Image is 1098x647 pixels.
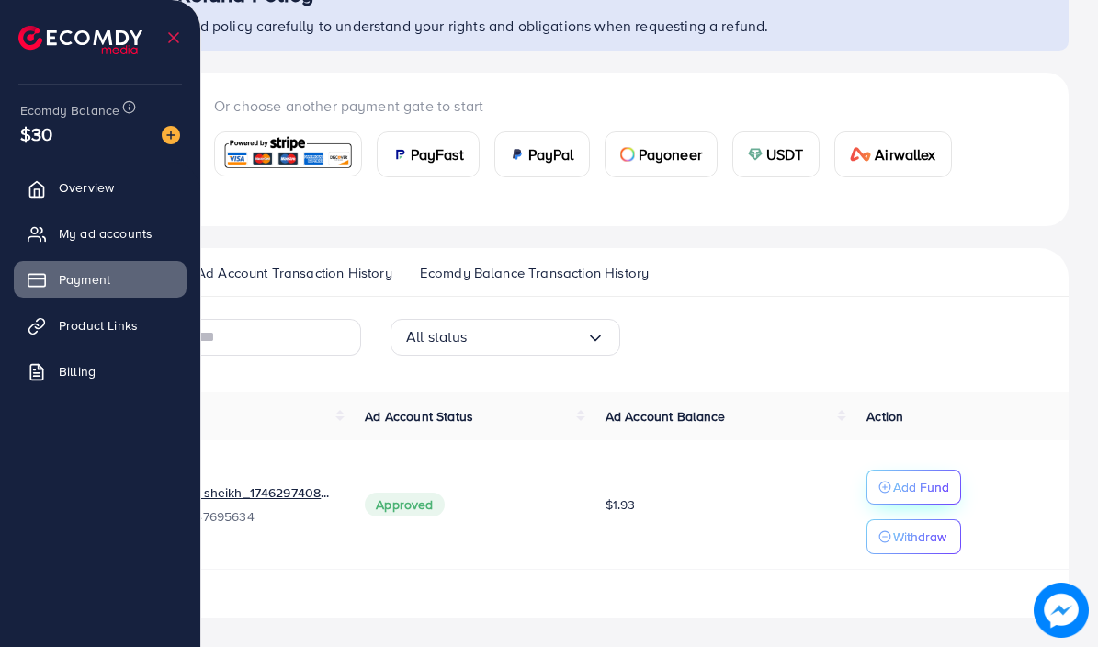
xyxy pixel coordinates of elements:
a: Overview [14,169,187,206]
img: image [162,126,180,144]
img: card [620,147,635,162]
img: card [850,147,872,162]
span: Payment [59,270,110,289]
img: card [748,147,763,162]
a: Billing [14,353,187,390]
p: Withdraw [893,526,946,548]
span: Ad Account Balance [606,407,726,426]
input: Search for option [468,323,586,351]
span: Action [866,407,903,426]
div: Search for option [391,319,620,356]
a: Product Links [14,307,187,344]
span: ID: 7500288629747695634 [94,507,335,526]
button: Add Fund [866,470,961,505]
a: cardPayFast [377,131,480,177]
div: <span class='underline'>1028258_Waqt ka sheikh_1746297408644</span></br>7500288629747695634 [94,483,335,526]
img: card [392,147,407,162]
img: logo [18,26,142,54]
span: USDT [766,143,804,165]
a: cardPayPal [494,131,590,177]
a: cardAirwallex [834,131,952,177]
p: Please review our refund policy carefully to understand your rights and obligations when requesti... [44,15,1058,37]
a: My ad accounts [14,215,187,252]
a: Payment [14,261,187,298]
span: Approved [365,493,444,516]
span: Ad Account Transaction History [197,263,392,283]
span: Ad Account Status [365,407,473,426]
span: PayFast [411,143,464,165]
p: Add Fund [893,476,949,498]
a: cardPayoneer [605,131,718,177]
span: $30 [20,120,52,147]
p: Or choose another payment gate to start [214,95,967,117]
span: Airwallex [875,143,935,165]
span: $1.93 [606,495,636,514]
img: card [510,147,525,162]
span: Ecomdy Balance [20,101,119,119]
a: card [214,131,362,176]
a: cardUSDT [732,131,820,177]
span: My ad accounts [59,224,153,243]
button: Withdraw [866,519,961,554]
span: Billing [59,362,96,380]
span: Product Links [59,316,138,335]
a: 1028258_Waqt ka sheikh_1746297408644 [94,483,335,502]
span: Overview [59,178,114,197]
span: All status [406,323,468,351]
img: card [221,134,356,174]
span: Payoneer [639,143,702,165]
span: Ecomdy Balance Transaction History [420,263,649,283]
img: image [1037,586,1085,634]
span: PayPal [528,143,574,165]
